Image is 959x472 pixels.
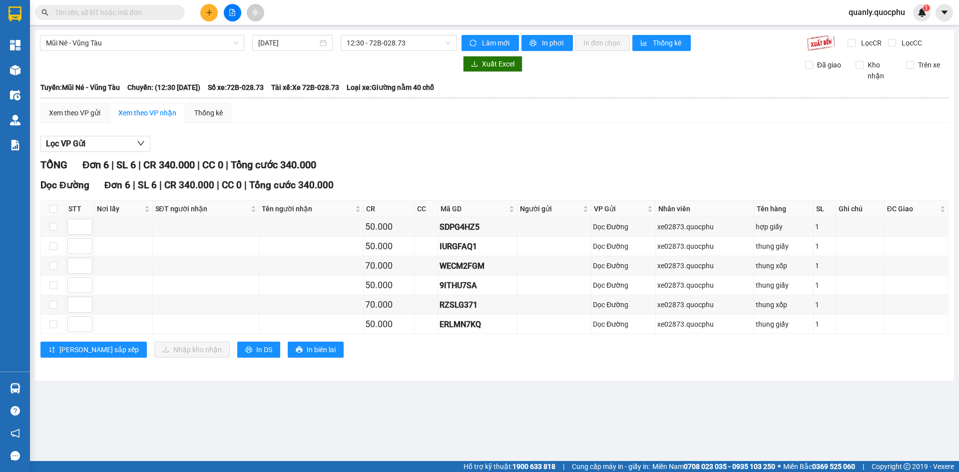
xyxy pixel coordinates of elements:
[440,299,515,311] div: RZSLG371
[925,4,928,11] span: 1
[756,299,812,310] div: thung xốp
[940,8,949,17] span: caret-down
[40,136,150,152] button: Lọc VP Gửi
[756,221,812,232] div: hợp giấy
[815,221,834,232] div: 1
[529,39,538,47] span: printer
[756,241,812,252] div: thung giấy
[364,201,415,217] th: CR
[813,59,845,70] span: Đã giao
[217,179,219,191] span: |
[438,256,517,276] td: WECM2FGM
[563,461,564,472] span: |
[815,280,834,291] div: 1
[778,465,781,469] span: ⚪️
[591,217,655,237] td: Dọc Đường
[756,319,812,330] div: thung giấy
[46,137,85,150] span: Lọc VP Gửi
[836,201,885,217] th: Ghi chú
[347,82,434,93] span: Loại xe: Giường nằm 40 chỗ
[440,240,515,253] div: IURGFAQ1
[59,344,139,355] span: [PERSON_NAME] sắp xếp
[438,217,517,237] td: SDPG4HZ5
[226,159,228,171] span: |
[591,276,655,295] td: Dọc Đường
[104,179,131,191] span: Đơn 6
[542,37,565,48] span: In phơi
[82,159,109,171] span: Đơn 6
[10,140,20,150] img: solution-icon
[438,315,517,334] td: ERLMN7KQ
[256,344,272,355] span: In DS
[591,256,655,276] td: Dọc Đường
[887,203,938,214] span: ĐC Giao
[591,237,655,256] td: Dọc Đường
[898,37,924,48] span: Lọc CC
[594,203,645,214] span: VP Gửi
[111,159,114,171] span: |
[222,179,242,191] span: CC 0
[438,237,517,256] td: IURGFAQ1
[593,241,653,252] div: Dọc Đường
[41,9,48,16] span: search
[440,279,515,292] div: 9ITHU7SA
[40,179,89,191] span: Dọc Đường
[365,317,413,331] div: 50.000
[159,179,162,191] span: |
[365,298,413,312] div: 70.000
[657,241,752,252] div: xe02873.quocphu
[10,406,20,416] span: question-circle
[10,451,20,461] span: message
[754,201,814,217] th: Tên hàng
[640,39,649,47] span: bar-chart
[49,107,100,118] div: Xem theo VP gửi
[923,4,930,11] sup: 1
[440,318,515,331] div: ERLMN7KQ
[365,220,413,234] div: 50.000
[10,383,20,394] img: warehouse-icon
[572,461,650,472] span: Cung cấp máy in - giấy in:
[365,259,413,273] div: 70.000
[756,260,812,271] div: thung xốp
[208,82,264,93] span: Số xe: 72B-028.73
[575,35,630,51] button: In đơn chọn
[229,9,236,16] span: file-add
[66,201,94,217] th: STT
[296,346,303,354] span: printer
[863,461,864,472] span: |
[520,203,581,214] span: Người gửi
[652,461,775,472] span: Miền Nam
[10,40,20,50] img: dashboard-icon
[756,280,812,291] div: thung giấy
[783,461,855,472] span: Miền Bắc
[815,260,834,271] div: 1
[365,278,413,292] div: 50.000
[521,35,573,51] button: printerIn phơi
[143,159,195,171] span: CR 340.000
[138,179,157,191] span: SL 6
[464,461,555,472] span: Hỗ trợ kỹ thuật:
[138,159,141,171] span: |
[8,6,21,21] img: logo-vxr
[288,342,344,358] button: printerIn biên lai
[656,201,754,217] th: Nhân viên
[440,221,515,233] div: SDPG4HZ5
[252,9,259,16] span: aim
[155,203,249,214] span: SĐT người nhận
[194,107,223,118] div: Thống kê
[815,241,834,252] div: 1
[164,179,214,191] span: CR 340.000
[55,7,173,18] input: Tìm tên, số ĐT hoặc mã đơn
[841,6,913,18] span: quanly.quocphu
[914,59,944,70] span: Trên xe
[249,179,334,191] span: Tổng cước 340.000
[365,239,413,253] div: 50.000
[262,203,353,214] span: Tên người nhận
[154,342,230,358] button: downloadNhập kho nhận
[815,319,834,330] div: 1
[438,276,517,295] td: 9ITHU7SA
[593,260,653,271] div: Dọc Đường
[438,295,517,315] td: RZSLG371
[307,344,336,355] span: In biên lai
[653,37,683,48] span: Thống kê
